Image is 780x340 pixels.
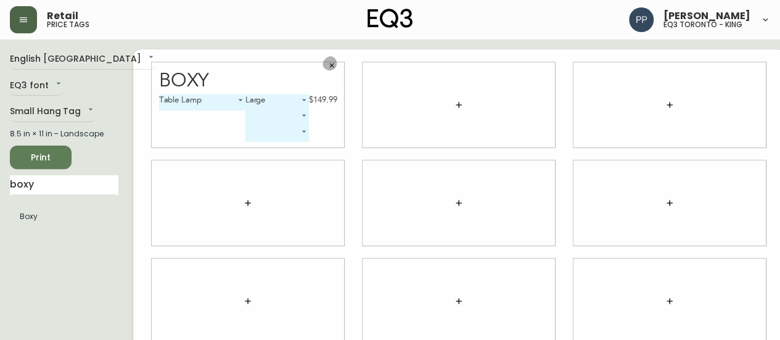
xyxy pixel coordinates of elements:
[47,21,89,28] h5: price tags
[176,45,204,56] div: $149.99
[367,9,413,28] img: logo
[20,150,62,165] span: Print
[10,76,64,96] div: EQ3 font
[10,49,156,70] div: English [GEOGRAPHIC_DATA]
[10,102,96,122] div: Small Hang Tag
[10,206,118,227] li: Small Hang Tag
[159,72,337,91] div: Boxy
[47,11,78,21] span: Retail
[663,11,750,21] span: [PERSON_NAME]
[629,7,654,32] img: 93ed64739deb6bac3372f15ae91c6632
[10,128,118,139] div: 8.5 in × 11 in – Landscape
[10,175,118,195] input: Search
[26,45,112,61] div: Table Lamp
[112,45,176,61] div: Large
[26,22,204,41] div: Boxy
[245,94,309,110] div: Large
[10,146,72,169] button: Print
[663,21,742,28] h5: eq3 toronto - king
[309,94,337,106] div: $149.99
[159,94,245,110] div: Table Lamp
